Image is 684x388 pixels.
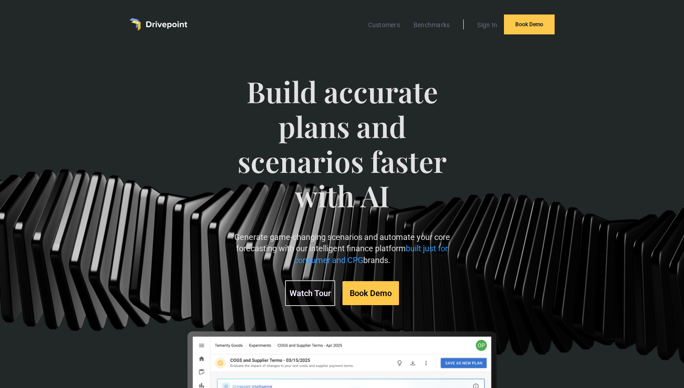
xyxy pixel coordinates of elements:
a: Watch Tour [285,280,335,306]
a: Customers [364,19,404,31]
span: Build accurate plans and scenarios faster with AI [225,74,459,231]
a: Book Demo [504,14,555,34]
p: Generate game-changing scenarios and automate your core forecasting with our intelligent finance ... [225,231,459,266]
a: Book Demo [342,281,399,305]
a: Sign In [473,19,502,31]
a: home [129,18,187,31]
a: Benchmarks [409,19,455,31]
